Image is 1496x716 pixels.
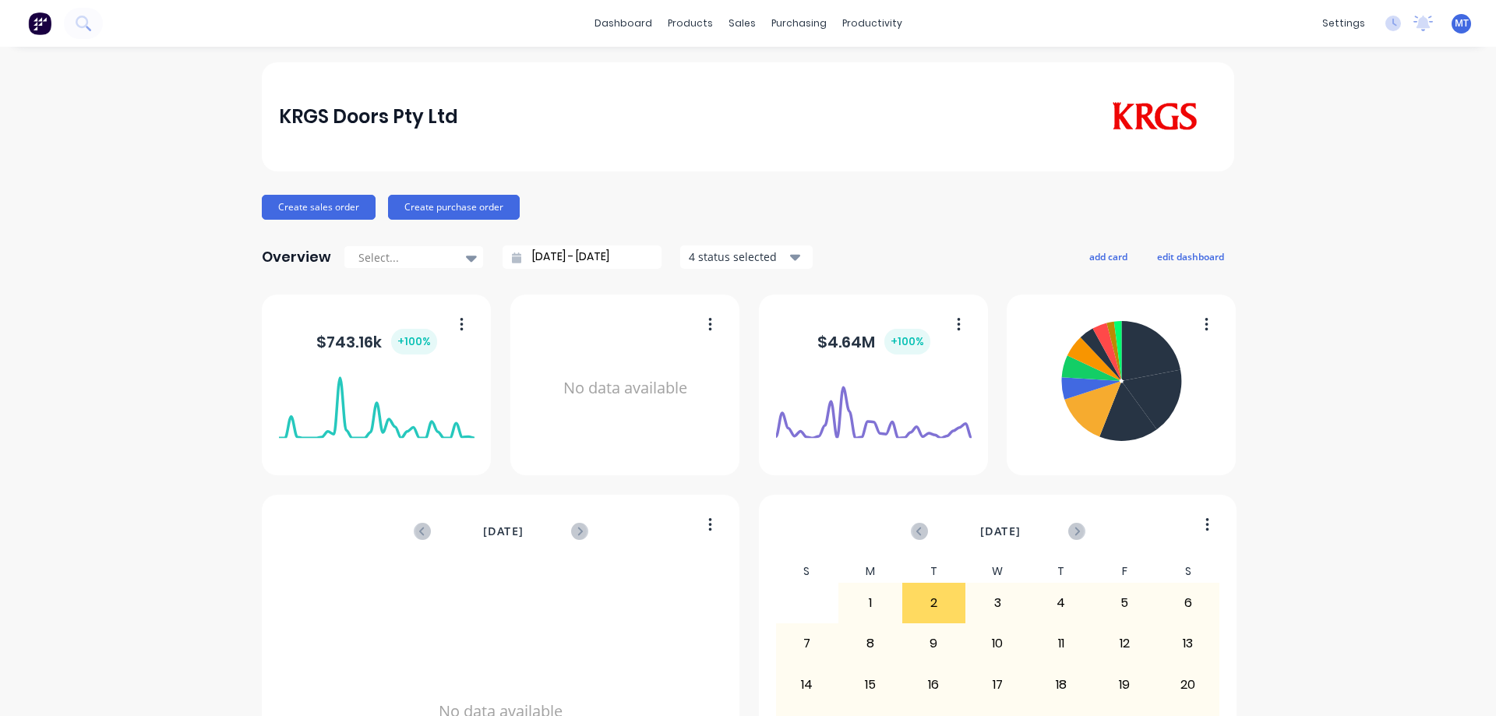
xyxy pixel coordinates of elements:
div: T [902,560,966,583]
div: 13 [1157,624,1219,663]
div: 11 [1030,624,1092,663]
div: + 100 % [884,329,930,354]
div: 1 [839,584,901,623]
div: No data available [527,315,723,462]
span: [DATE] [483,523,524,540]
div: 7 [776,624,838,663]
div: $ 743.16k [316,329,437,354]
span: [DATE] [980,523,1021,540]
a: dashboard [587,12,660,35]
div: products [660,12,721,35]
div: 20 [1157,665,1219,704]
div: productivity [834,12,910,35]
div: 2 [903,584,965,623]
div: $ 4.64M [817,329,930,354]
div: 15 [839,665,901,704]
div: 5 [1093,584,1156,623]
img: KRGS Doors Pty Ltd [1108,102,1201,132]
div: S [775,560,839,583]
button: add card [1079,246,1138,266]
div: 8 [839,624,901,663]
button: 4 status selected [680,245,813,269]
div: settings [1314,12,1373,35]
div: KRGS Doors Pty Ltd [279,101,458,132]
div: sales [721,12,764,35]
div: 4 status selected [689,249,787,265]
div: 6 [1157,584,1219,623]
div: 14 [776,665,838,704]
div: 4 [1030,584,1092,623]
div: 17 [966,665,1028,704]
div: 10 [966,624,1028,663]
div: Overview [262,242,331,273]
div: 9 [903,624,965,663]
div: F [1092,560,1156,583]
div: 19 [1093,665,1156,704]
button: edit dashboard [1147,246,1234,266]
div: M [838,560,902,583]
div: 3 [966,584,1028,623]
div: purchasing [764,12,834,35]
div: + 100 % [391,329,437,354]
div: S [1156,560,1220,583]
img: Factory [28,12,51,35]
span: MT [1455,16,1469,30]
div: 12 [1093,624,1156,663]
div: 18 [1030,665,1092,704]
div: 16 [903,665,965,704]
button: Create sales order [262,195,376,220]
button: Create purchase order [388,195,520,220]
div: W [965,560,1029,583]
div: T [1029,560,1093,583]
